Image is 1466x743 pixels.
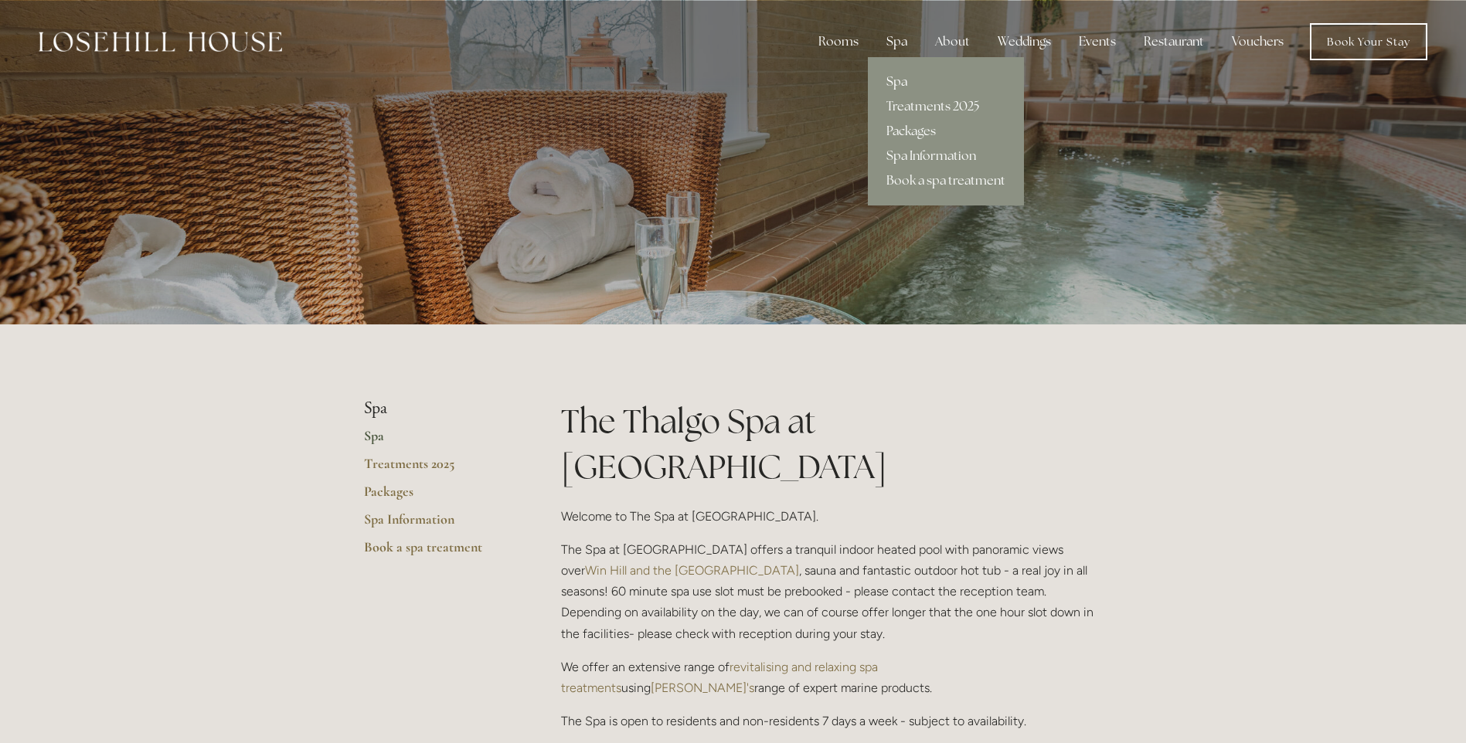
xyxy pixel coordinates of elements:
p: The Spa at [GEOGRAPHIC_DATA] offers a tranquil indoor heated pool with panoramic views over , sau... [561,539,1103,644]
div: Rooms [806,26,871,57]
div: About [923,26,982,57]
div: Events [1066,26,1128,57]
a: Book Your Stay [1310,23,1427,60]
a: Spa Information [868,144,1024,168]
a: Book a spa treatment [364,538,512,566]
h1: The Thalgo Spa at [GEOGRAPHIC_DATA] [561,399,1103,490]
a: Spa [868,70,1024,94]
a: [PERSON_NAME]'s [651,680,754,695]
p: We offer an extensive range of using range of expert marine products. [561,656,1103,698]
a: Packages [868,119,1024,144]
li: Spa [364,399,512,419]
a: Treatments 2025 [364,455,512,483]
p: The Spa is open to residents and non-residents 7 days a week - subject to availability. [561,711,1103,731]
a: Packages [364,483,512,511]
div: Restaurant [1131,26,1216,57]
a: Book a spa treatment [868,168,1024,193]
div: Spa [874,26,920,57]
img: Losehill House [39,32,282,52]
a: Win Hill and the [GEOGRAPHIC_DATA] [585,563,799,578]
p: Welcome to The Spa at [GEOGRAPHIC_DATA]. [561,506,1103,527]
a: Treatments 2025 [868,94,1024,119]
a: Vouchers [1219,26,1296,57]
a: Spa Information [364,511,512,538]
div: Weddings [985,26,1063,57]
a: Spa [364,427,512,455]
